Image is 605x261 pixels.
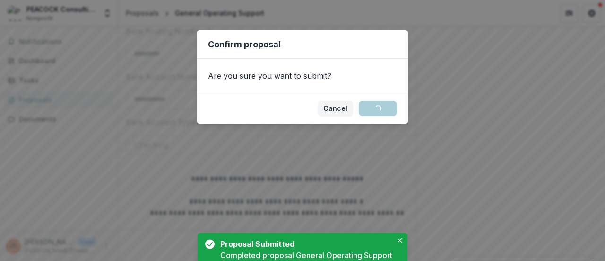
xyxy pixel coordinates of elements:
[220,238,389,250] div: Proposal Submitted
[197,30,408,59] header: Confirm proposal
[318,101,353,116] button: Cancel
[220,250,392,261] div: Completed proposal General Operating Support
[394,234,406,246] button: Close
[197,59,408,93] div: Are you sure you want to submit?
